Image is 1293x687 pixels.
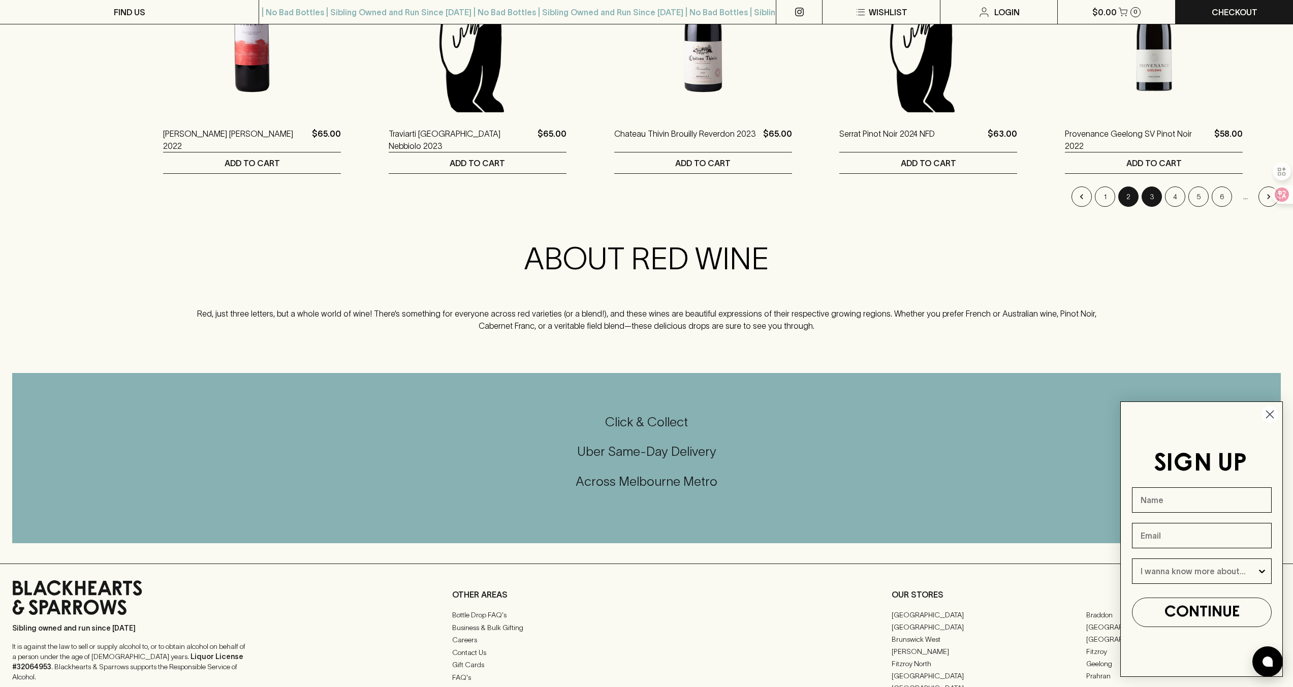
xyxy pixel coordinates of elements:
button: ADD TO CART [389,152,566,173]
a: Geelong [1086,658,1281,670]
p: OUR STORES [892,588,1281,601]
h5: Click & Collect [12,414,1281,430]
a: Gift Cards [452,659,841,671]
button: Go to page 4 [1165,186,1185,207]
button: Go to page 3 [1142,186,1162,207]
input: Name [1132,487,1272,513]
button: Close dialog [1261,405,1279,423]
button: ADD TO CART [163,152,341,173]
p: $65.00 [763,128,792,152]
a: Contact Us [452,646,841,659]
p: Sibling owned and run since [DATE] [12,623,246,633]
a: Careers [452,634,841,646]
a: [GEOGRAPHIC_DATA] [892,670,1086,682]
nav: pagination navigation [163,186,1280,207]
p: $58.00 [1214,128,1243,152]
button: Go to previous page [1071,186,1092,207]
h2: ABOUT RED WINE [194,240,1099,277]
a: Prahran [1086,670,1281,682]
p: $63.00 [988,128,1017,152]
img: bubble-icon [1263,657,1273,667]
div: Call to action block [12,373,1281,543]
a: Brunswick West [892,633,1086,645]
a: Traviarti [GEOGRAPHIC_DATA] Nebbiolo 2023 [389,128,533,152]
p: 0 [1133,9,1138,15]
a: Provenance Geelong SV Pinot Noir 2022 [1065,128,1210,152]
a: Fitzroy [1086,645,1281,658]
p: $65.00 [312,128,341,152]
button: Go to page 5 [1188,186,1209,207]
div: FLYOUT Form [1110,391,1293,687]
button: page 2 [1118,186,1139,207]
a: Chateau Thivin Brouilly Reverdon 2023 [614,128,756,152]
p: ADD TO CART [901,157,956,169]
a: [GEOGRAPHIC_DATA] [892,609,1086,621]
p: Wishlist [869,6,907,18]
button: ADD TO CART [614,152,792,173]
p: OTHER AREAS [452,588,841,601]
p: $65.00 [538,128,566,152]
a: FAQ's [452,671,841,683]
a: [GEOGRAPHIC_DATA] [892,621,1086,633]
button: CONTINUE [1132,598,1272,627]
a: Business & Bulk Gifting [452,621,841,634]
p: Login [994,6,1020,18]
div: … [1235,186,1255,207]
button: ADD TO CART [839,152,1017,173]
p: ADD TO CART [1126,157,1182,169]
p: FIND US [114,6,145,18]
a: Fitzroy North [892,658,1086,670]
p: ADD TO CART [450,157,505,169]
h5: Across Melbourne Metro [12,473,1281,490]
input: I wanna know more about... [1141,559,1257,583]
p: ADD TO CART [675,157,731,169]
a: [GEOGRAPHIC_DATA] [1086,633,1281,645]
button: Go to page 6 [1212,186,1232,207]
button: Go to page 1 [1095,186,1115,207]
p: Checkout [1212,6,1257,18]
input: Email [1132,523,1272,548]
p: It is against the law to sell or supply alcohol to, or to obtain alcohol on behalf of a person un... [12,641,246,682]
button: Show Options [1257,559,1267,583]
h5: Uber Same-Day Delivery [12,443,1281,460]
a: [PERSON_NAME] [892,645,1086,658]
a: [PERSON_NAME] [PERSON_NAME] 2022 [163,128,308,152]
a: Braddon [1086,609,1281,621]
p: ADD TO CART [225,157,280,169]
p: $0.00 [1092,6,1117,18]
p: Red, just three letters, but a whole world of wine! There’s something for everyone across red var... [194,307,1099,332]
button: ADD TO CART [1065,152,1243,173]
a: Bottle Drop FAQ's [452,609,841,621]
a: Serrat Pinot Noir 2024 NFD [839,128,935,152]
a: [GEOGRAPHIC_DATA] [1086,621,1281,633]
span: SIGN UP [1154,452,1247,476]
